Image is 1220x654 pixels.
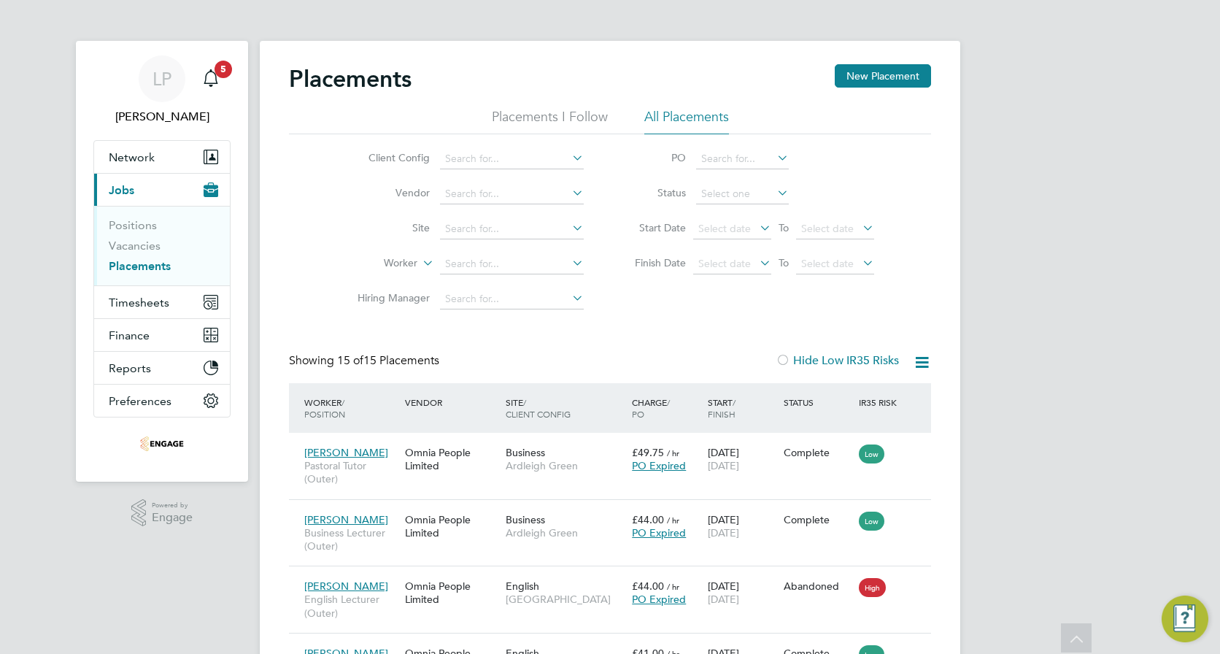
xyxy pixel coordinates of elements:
[620,256,686,269] label: Finish Date
[94,286,230,318] button: Timesheets
[801,222,854,235] span: Select date
[506,513,545,526] span: Business
[337,353,363,368] span: 15 of
[774,218,793,237] span: To
[401,389,502,415] div: Vendor
[698,257,751,270] span: Select date
[780,389,856,415] div: Status
[94,174,230,206] button: Jobs
[333,256,417,271] label: Worker
[704,389,780,427] div: Start
[401,506,502,547] div: Omnia People Limited
[440,149,584,169] input: Search for...
[440,219,584,239] input: Search for...
[109,328,150,342] span: Finance
[93,55,231,126] a: LP[PERSON_NAME]
[346,186,430,199] label: Vendor
[109,394,171,408] span: Preferences
[301,438,931,450] a: [PERSON_NAME]Pastoral Tutor (Outer)Omnia People LimitedBusinessArdleigh Green£49.75 / hrPO Expire...
[109,259,171,273] a: Placements
[440,254,584,274] input: Search for...
[632,513,664,526] span: £44.00
[704,506,780,547] div: [DATE]
[667,515,679,526] span: / hr
[835,64,931,88] button: New Placement
[632,526,686,539] span: PO Expired
[784,446,852,459] div: Complete
[337,353,439,368] span: 15 Placements
[301,572,931,584] a: [PERSON_NAME]English Lecturer (Outer)Omnia People LimitedEnglish[GEOGRAPHIC_DATA]£44.00 / hrPO Ex...
[93,432,231,455] a: Go to home page
[506,459,625,472] span: Ardleigh Green
[632,593,686,606] span: PO Expired
[289,353,442,369] div: Showing
[632,580,664,593] span: £44.00
[109,150,155,164] span: Network
[632,446,664,459] span: £49.75
[152,499,193,512] span: Powered by
[109,361,151,375] span: Reports
[301,505,931,518] a: [PERSON_NAME]Business Lecturer (Outer)Omnia People LimitedBusinessArdleigh Green£44.00 / hrPO Exp...
[304,459,398,485] span: Pastoral Tutor (Outer)
[1162,596,1208,642] button: Engage Resource Center
[304,580,388,593] span: [PERSON_NAME]
[667,447,679,458] span: / hr
[94,352,230,384] button: Reports
[506,580,539,593] span: English
[506,526,625,539] span: Ardleigh Green
[704,439,780,480] div: [DATE]
[620,186,686,199] label: Status
[304,446,388,459] span: [PERSON_NAME]
[859,445,884,463] span: Low
[698,222,751,235] span: Select date
[76,41,248,482] nav: Main navigation
[94,385,230,417] button: Preferences
[301,639,931,651] a: [PERSON_NAME]English Lecturer (Outer)Omnia People LimitedEnglish[GEOGRAPHIC_DATA]£41.00 / hrPO Ex...
[346,151,430,164] label: Client Config
[440,184,584,204] input: Search for...
[696,184,789,204] input: Select one
[140,432,184,455] img: omniapeople-logo-retina.png
[93,108,231,126] span: Lowenna Pollard
[708,459,739,472] span: [DATE]
[708,526,739,539] span: [DATE]
[667,581,679,592] span: / hr
[196,55,225,102] a: 5
[304,513,388,526] span: [PERSON_NAME]
[774,253,793,272] span: To
[784,513,852,526] div: Complete
[632,396,670,420] span: / PO
[506,446,545,459] span: Business
[859,512,884,531] span: Low
[346,291,430,304] label: Hiring Manager
[620,221,686,234] label: Start Date
[94,206,230,285] div: Jobs
[708,396,736,420] span: / Finish
[855,389,906,415] div: IR35 Risk
[94,141,230,173] button: Network
[801,257,854,270] span: Select date
[94,319,230,351] button: Finance
[492,108,608,134] li: Placements I Follow
[304,396,345,420] span: / Position
[632,459,686,472] span: PO Expired
[346,221,430,234] label: Site
[440,289,584,309] input: Search for...
[784,580,852,593] div: Abandoned
[109,183,134,197] span: Jobs
[109,218,157,232] a: Positions
[401,439,502,480] div: Omnia People Limited
[152,69,171,88] span: LP
[215,61,232,78] span: 5
[304,593,398,619] span: English Lecturer (Outer)
[401,572,502,613] div: Omnia People Limited
[502,389,628,427] div: Site
[301,389,401,427] div: Worker
[704,572,780,613] div: [DATE]
[304,526,398,553] span: Business Lecturer (Outer)
[696,149,789,169] input: Search for...
[109,296,169,309] span: Timesheets
[109,239,161,253] a: Vacancies
[131,499,193,527] a: Powered byEngage
[506,593,625,606] span: [GEOGRAPHIC_DATA]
